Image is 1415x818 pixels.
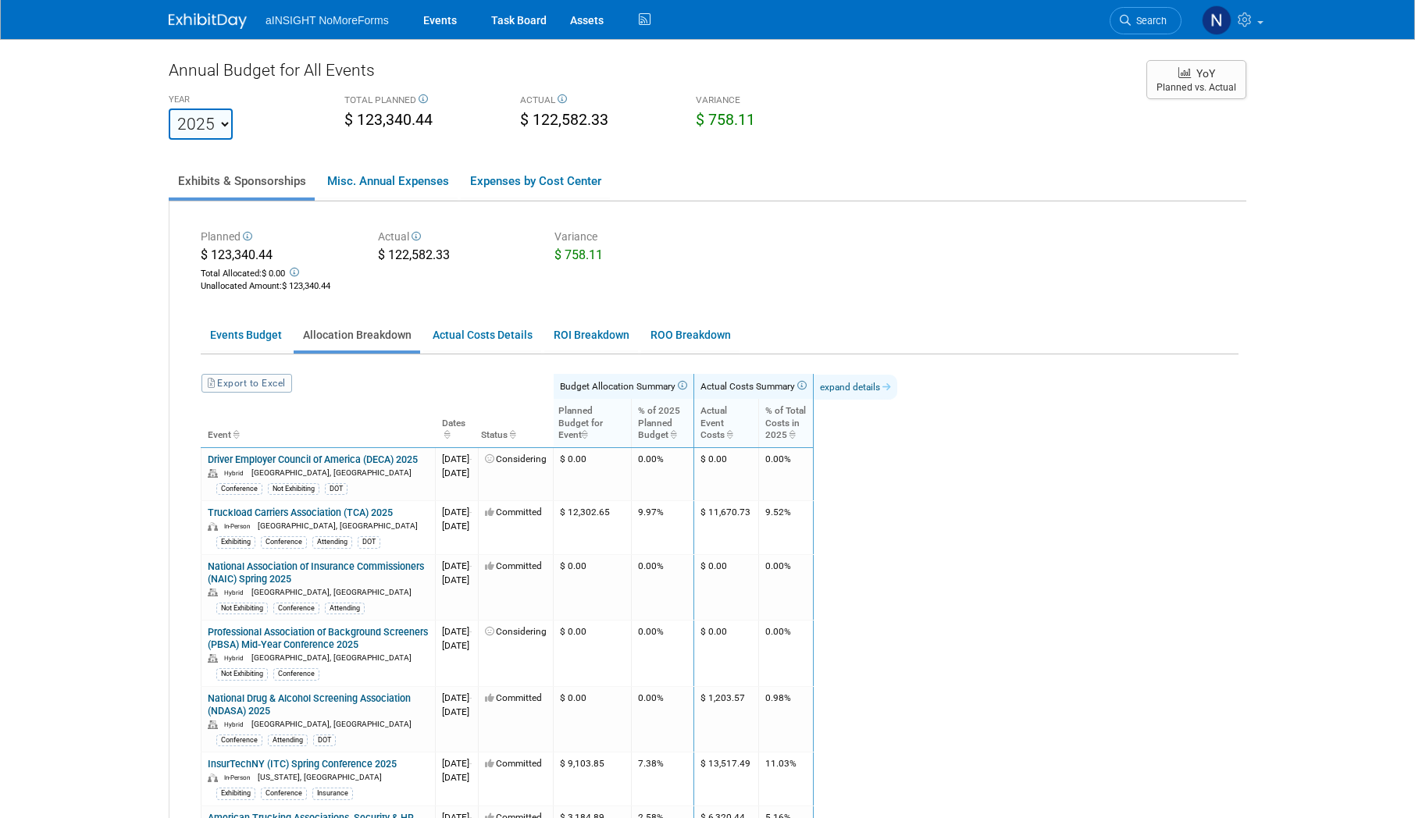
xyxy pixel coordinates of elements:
[442,560,472,571] span: [DATE]
[169,94,321,108] div: YEAR
[273,603,319,614] div: Conference
[765,626,791,637] span: 0.00%
[814,375,897,400] a: expand details
[208,720,218,729] img: Hybrid Event
[479,554,554,621] td: Committed
[469,453,472,464] span: -
[1196,67,1215,80] span: YoY
[765,560,791,571] span: 0.00%
[208,774,218,782] img: In-Person Event
[216,536,255,548] div: Exhibiting
[224,522,255,530] span: In-Person
[696,94,848,109] div: VARIANCE
[251,468,412,477] span: [GEOGRAPHIC_DATA], [GEOGRAPHIC_DATA]
[344,111,433,129] span: $ 123,340.44
[1131,15,1167,27] span: Search
[358,536,380,548] div: DOT
[273,668,319,680] div: Conference
[423,320,541,350] a: Actual Costs Details
[694,686,759,752] td: $ 1,203.57
[378,247,532,267] div: $ 122,582.33
[479,752,554,806] td: Committed
[325,603,365,614] div: Attending
[765,453,791,464] span: 0.00%
[469,692,472,703] span: -
[442,507,472,517] span: [DATE]
[251,588,412,596] span: [GEOGRAPHIC_DATA], [GEOGRAPHIC_DATA]
[201,320,290,350] a: Events Budget
[554,501,632,554] td: $ 12,302.65
[442,772,469,783] span: [DATE]
[442,706,469,717] span: [DATE]
[442,574,469,585] span: [DATE]
[208,522,218,531] img: In-Person Event
[520,94,672,109] div: ACTUAL
[318,165,458,197] a: Misc. Annual Expenses
[554,686,632,752] td: $ 0.00
[520,111,608,129] span: $ 122,582.33
[201,280,355,293] div: :
[251,720,412,728] span: [GEOGRAPHIC_DATA], [GEOGRAPHIC_DATA]
[1146,60,1246,99] button: YoY Planned vs. Actual
[554,447,632,500] td: $ 0.00
[469,560,472,571] span: -
[461,165,610,197] a: Expenses by Cost Center
[224,720,249,728] span: Hybrid
[216,788,255,799] div: Exhibiting
[208,626,428,650] a: Professional Association of Background Screeners (PBSA) Mid-Year Conference 2025
[1202,5,1231,35] img: Nichole Brown
[442,692,472,703] span: [DATE]
[765,507,791,517] span: 9.52%
[469,507,472,517] span: -
[258,773,382,781] span: [US_STATE], [GEOGRAPHIC_DATA]
[696,111,755,129] span: $ 758.11
[442,521,469,532] span: [DATE]
[694,501,759,554] td: $ 11,670.73
[268,483,319,495] div: Not Exhibiting
[261,536,307,548] div: Conference
[201,399,436,447] th: Event : activate to sort column ascending
[638,560,664,571] span: 0.00%
[262,269,285,279] span: $ 0.00
[442,468,469,478] span: [DATE]
[208,692,411,717] a: National Drug & Alcohol Screening Association (NDASA) 2025
[169,165,315,197] a: Exhibits & Sponsorships
[216,483,262,495] div: Conference
[758,399,813,447] th: % of TotalCosts in2025: activate to sort column ascending
[638,758,664,769] span: 7.38%
[544,320,638,350] a: ROI Breakdown
[694,752,759,806] td: $ 13,517.49
[208,589,218,597] img: Hybrid Event
[638,507,664,517] span: 9.97%
[442,453,472,464] span: [DATE]
[294,320,420,350] a: Allocation Breakdown
[1110,7,1182,34] a: Search
[694,621,759,687] td: $ 0.00
[469,626,472,637] span: -
[268,734,308,746] div: Attending
[258,521,418,530] span: [GEOGRAPHIC_DATA], [GEOGRAPHIC_DATA]
[201,281,280,291] span: Unallocated Amount
[554,247,603,262] span: $ 758.11
[208,758,397,770] a: InsurTechNY (ITC) Spring Conference 2025
[554,752,632,806] td: $ 9,103.85
[261,788,307,799] div: Conference
[442,640,469,651] span: [DATE]
[208,507,393,518] a: Truckload Carriers Association (TCA) 2025
[554,554,632,621] td: $ 0.00
[694,447,759,500] td: $ 0.00
[694,399,759,447] th: ActualEventCosts: activate to sort column ascending
[313,734,336,746] div: DOT
[694,554,759,621] td: $ 0.00
[554,229,708,247] div: Variance
[224,469,249,477] span: Hybrid
[312,536,352,548] div: Attending
[208,560,424,585] a: National Association of Insurance Commissioners (NAIC) Spring 2025
[201,247,273,262] span: $ 123,340.44
[814,399,898,447] th: : activate to sort column ascending
[312,788,353,799] div: Insurance
[216,668,268,680] div: Not Exhibiting
[201,265,355,280] div: Total Allocated:
[224,589,249,596] span: Hybrid
[169,13,247,29] img: ExhibitDay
